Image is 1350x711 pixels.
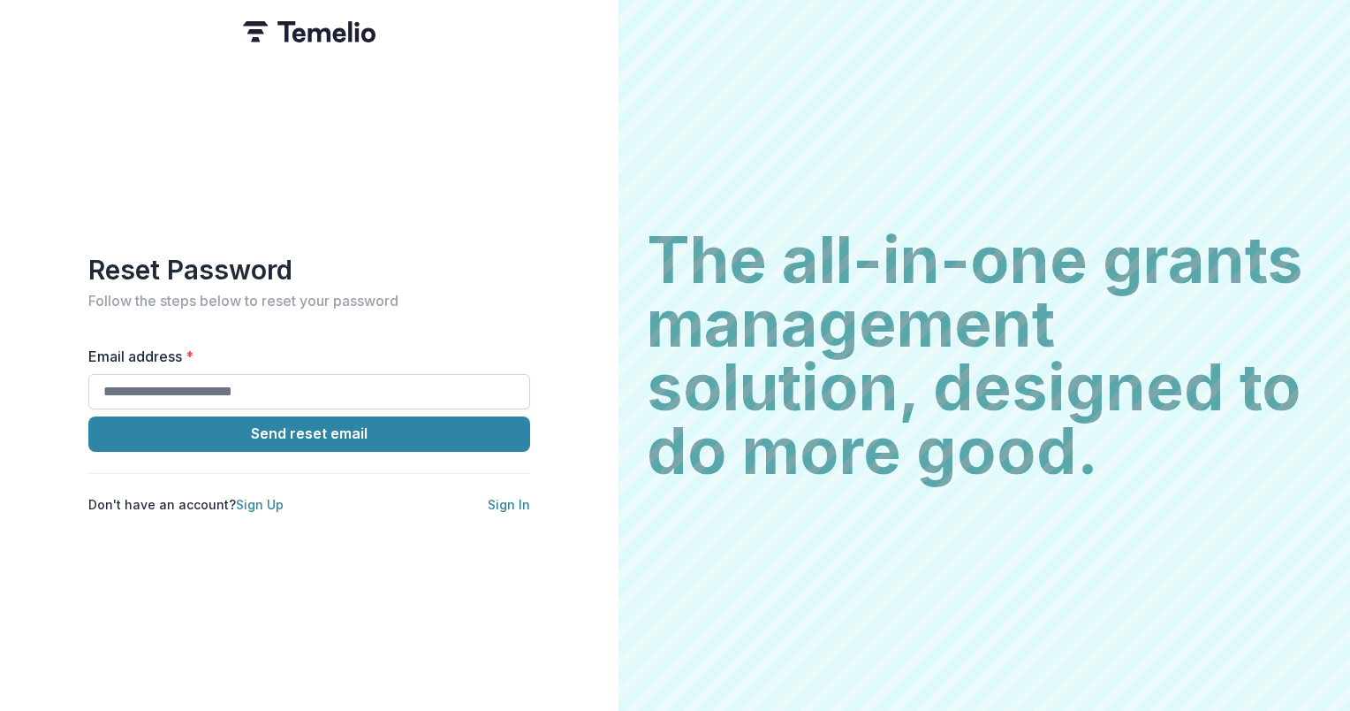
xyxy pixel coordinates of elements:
[236,497,284,512] a: Sign Up
[88,254,530,286] h1: Reset Password
[88,293,530,310] h2: Follow the steps below to reset your password
[88,495,284,514] p: Don't have an account?
[488,497,530,512] a: Sign In
[243,21,375,42] img: Temelio
[88,346,520,367] label: Email address
[88,417,530,452] button: Send reset email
